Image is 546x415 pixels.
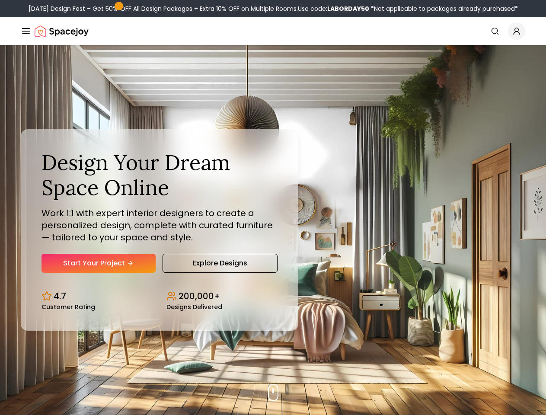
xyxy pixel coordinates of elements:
div: Design stats [42,283,278,310]
b: LABORDAY50 [327,4,369,13]
nav: Global [21,17,525,45]
span: *Not applicable to packages already purchased* [369,4,518,13]
p: Work 1:1 with expert interior designers to create a personalized design, complete with curated fu... [42,207,278,243]
a: Spacejoy [35,22,89,40]
p: 4.7 [54,290,66,302]
a: Explore Designs [163,254,278,273]
a: Start Your Project [42,254,156,273]
p: 200,000+ [179,290,220,302]
small: Customer Rating [42,304,95,310]
span: Use code: [298,4,369,13]
div: [DATE] Design Fest – Get 50% OFF All Design Packages + Extra 10% OFF on Multiple Rooms. [29,4,518,13]
img: Spacejoy Logo [35,22,89,40]
h1: Design Your Dream Space Online [42,150,278,200]
small: Designs Delivered [166,304,222,310]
